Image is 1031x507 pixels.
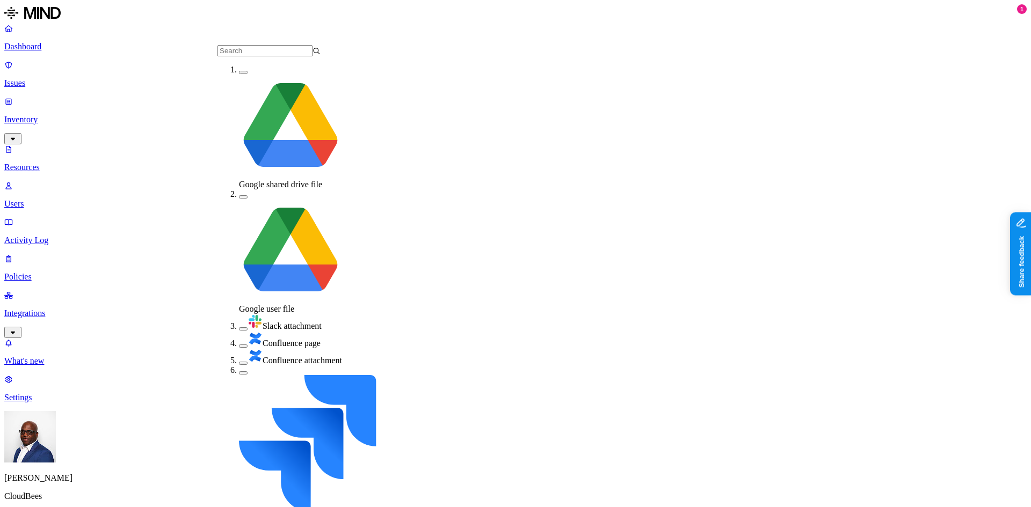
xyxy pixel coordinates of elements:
a: Integrations [4,290,1027,336]
span: Google user file [239,304,294,313]
a: Dashboard [4,24,1027,52]
p: Settings [4,393,1027,402]
p: Resources [4,163,1027,172]
p: Activity Log [4,236,1027,245]
img: MIND [4,4,61,21]
p: Policies [4,272,1027,282]
p: What's new [4,356,1027,366]
a: Policies [4,254,1027,282]
img: confluence.svg [248,331,263,346]
a: Issues [4,60,1027,88]
a: MIND [4,4,1027,24]
span: Confluence attachment [263,356,342,365]
img: google-drive.svg [239,75,342,178]
span: Slack attachment [263,321,322,330]
div: 1 [1017,4,1027,14]
p: Integrations [4,308,1027,318]
p: Inventory [4,115,1027,124]
a: What's new [4,338,1027,366]
img: google-drive.svg [239,199,342,302]
a: Resources [4,144,1027,172]
span: Google shared drive file [239,180,322,189]
input: Search [217,45,313,56]
a: Activity Log [4,217,1027,245]
p: CloudBees [4,491,1027,501]
span: Confluence page [263,339,321,348]
a: Inventory [4,97,1027,143]
img: Gregory Thomas [4,411,56,462]
img: slack.svg [248,314,263,329]
a: Settings [4,374,1027,402]
p: Users [4,199,1027,209]
a: Users [4,181,1027,209]
img: confluence.svg [248,348,263,363]
p: Issues [4,78,1027,88]
p: Dashboard [4,42,1027,52]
